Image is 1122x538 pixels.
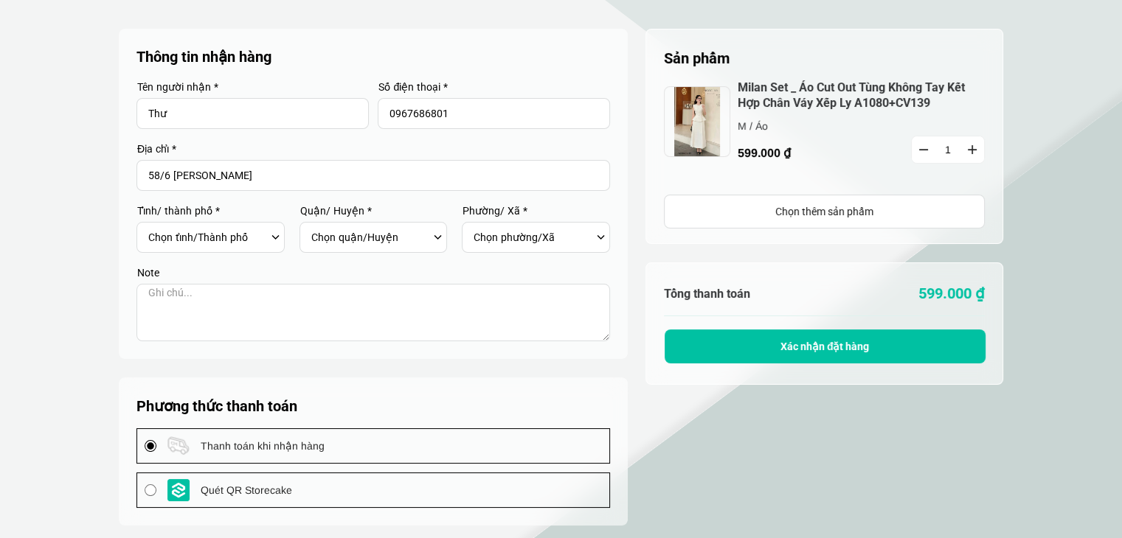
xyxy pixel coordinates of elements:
input: Quantity input [912,136,984,163]
div: Chọn thêm sản phẩm [665,203,984,220]
label: Quận/ Huyện * [299,206,448,216]
img: jpeg.jpeg [664,86,730,157]
label: Số điện thoại * [378,82,610,92]
h5: Phương thức thanh toán [136,395,610,417]
label: Địa chỉ * [136,144,610,154]
label: Note [136,268,610,278]
img: payment logo [167,479,190,501]
img: payment logo [167,435,190,457]
select: Select district [311,225,430,250]
select: Select province [148,225,267,250]
h6: Tổng thanh toán [664,287,825,301]
p: Thông tin nhận hàng [136,46,611,67]
button: Xác nhận đặt hàng [665,329,986,363]
h5: Sản phẩm [664,47,985,69]
a: Milan Set _ Áo Cut Out Tùng Không Tay Kết Hợp Chân Váy Xếp Ly A1080+CV139 [738,80,985,111]
label: Tỉnh/ thành phố * [136,206,285,216]
span: Thanh toán khi nhận hàng [201,438,325,454]
input: Input Nhập tên người nhận... [136,98,369,129]
a: Chọn thêm sản phẩm [664,195,985,228]
input: payment logo Quét QR Storecake [145,484,156,496]
input: Input Nhập số điện thoại... [378,98,610,129]
input: Input address with auto completion [136,160,610,191]
span: Xác nhận đặt hàng [780,340,870,352]
p: 599.000 ₫ [738,144,885,162]
p: M / Áo [738,118,884,134]
input: payment logo Thanh toán khi nhận hàng [145,440,156,452]
select: Select commune [474,225,592,250]
label: Phường/ Xã * [462,206,610,216]
p: 599.000 ₫ [825,282,986,305]
label: Tên người nhận * [136,82,369,92]
span: Quét QR Storecake [201,482,292,498]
